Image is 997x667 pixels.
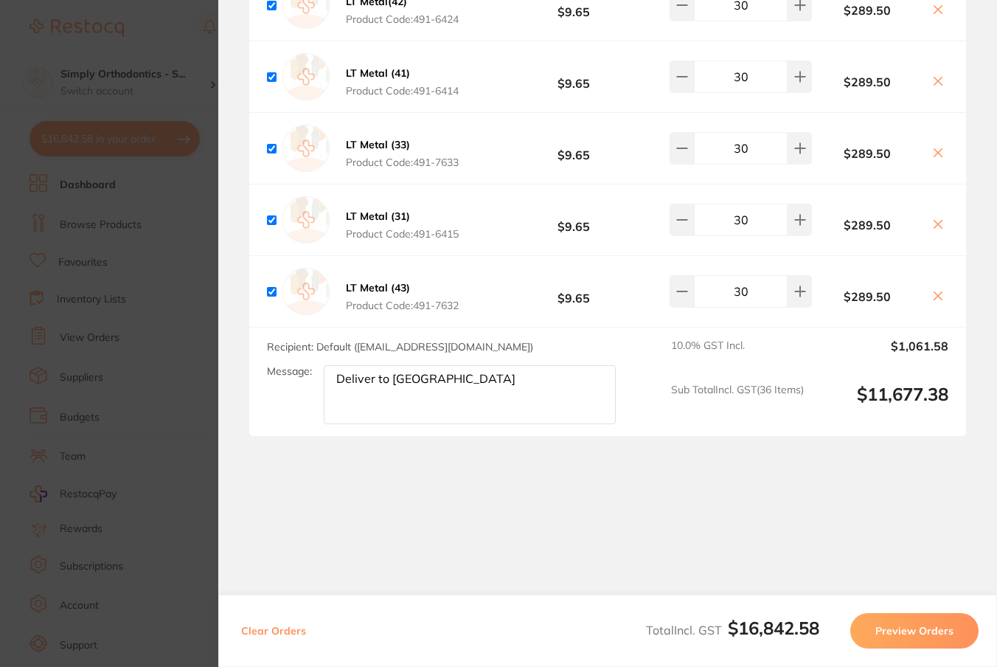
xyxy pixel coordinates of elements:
span: Product Code: 491-6414 [346,85,459,97]
output: $1,061.58 [816,339,948,372]
img: empty.jpg [282,196,330,243]
b: $289.50 [812,218,922,232]
b: $9.65 [505,278,642,305]
button: Preview Orders [850,613,979,649]
b: $289.50 [812,147,922,160]
b: $289.50 [812,75,922,89]
img: empty.jpg [282,268,330,315]
b: LT Metal (43) [346,281,410,294]
button: LT Metal (43) Product Code:491-7632 [341,281,463,312]
b: $9.65 [505,63,642,91]
b: $9.65 [505,207,642,234]
span: Product Code: 491-6424 [346,13,459,25]
label: Message: [267,365,312,378]
button: LT Metal (33) Product Code:491-7633 [341,138,463,169]
span: Sub Total Incl. GST ( 36 Items) [671,384,804,424]
b: $289.50 [812,290,922,303]
img: empty.jpg [282,53,330,100]
span: Product Code: 491-7633 [346,156,459,168]
button: LT Metal (41) Product Code:491-6414 [341,66,463,97]
b: LT Metal (31) [346,210,410,223]
b: $16,842.58 [728,617,819,639]
b: LT Metal (33) [346,138,410,151]
span: Total Incl. GST [646,623,819,637]
button: LT Metal (31) Product Code:491-6415 [341,210,463,241]
img: empty.jpg [282,125,330,172]
b: LT Metal (41) [346,66,410,80]
span: Product Code: 491-7632 [346,300,459,311]
b: $289.50 [812,4,922,17]
b: $9.65 [505,135,642,162]
span: Recipient: Default ( [EMAIL_ADDRESS][DOMAIN_NAME] ) [267,340,533,353]
button: Clear Orders [237,613,310,649]
output: $11,677.38 [816,384,948,424]
textarea: Deliver to [GEOGRAPHIC_DATA] [324,365,616,424]
span: Product Code: 491-6415 [346,228,459,240]
span: 10.0 % GST Incl. [671,339,804,372]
